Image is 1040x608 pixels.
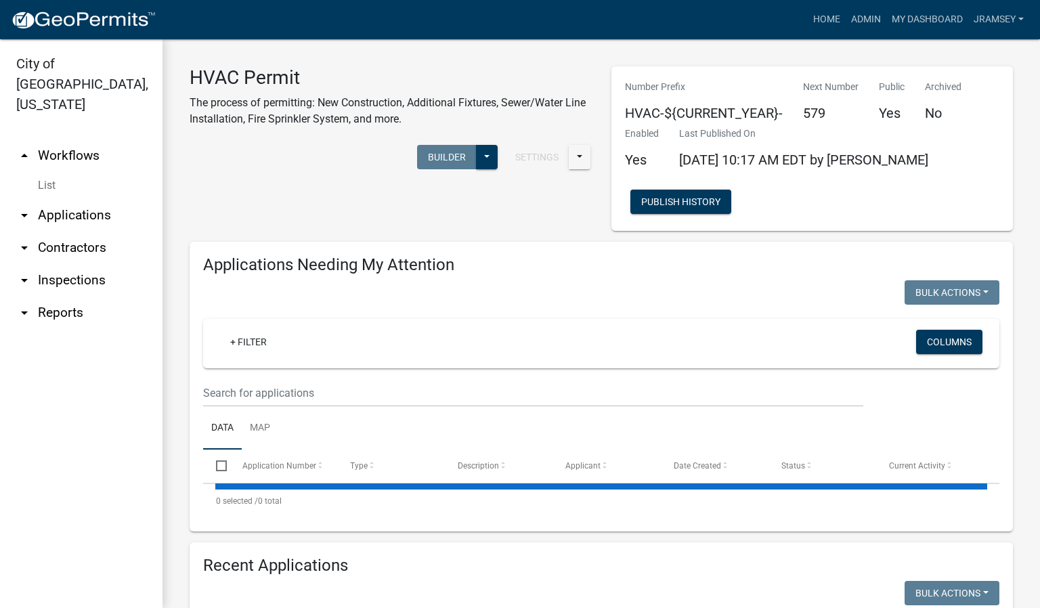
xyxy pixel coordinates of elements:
h3: HVAC Permit [190,66,591,89]
a: + Filter [219,330,278,354]
h5: Yes [625,152,659,168]
a: Map [242,407,278,450]
h5: 579 [803,105,859,121]
i: arrow_drop_down [16,272,32,288]
a: jramsey [968,7,1029,32]
a: Data [203,407,242,450]
a: My Dashboard [886,7,968,32]
p: Last Published On [679,127,928,141]
span: Current Activity [889,461,945,471]
p: Public [879,80,905,94]
div: 0 total [203,484,999,518]
button: Settings [504,145,569,169]
datatable-header-cell: Status [768,450,876,482]
datatable-header-cell: Applicant [552,450,660,482]
h5: No [925,105,961,121]
span: Type [350,461,368,471]
datatable-header-cell: Date Created [660,450,768,482]
span: 0 selected / [216,496,258,506]
datatable-header-cell: Description [445,450,552,482]
button: Bulk Actions [905,581,999,605]
wm-modal-confirm: Workflow Publish History [630,198,731,209]
p: Next Number [803,80,859,94]
button: Builder [417,145,477,169]
input: Search for applications [203,379,863,407]
p: Number Prefix [625,80,783,94]
span: [DATE] 10:17 AM EDT by [PERSON_NAME] [679,152,928,168]
span: Date Created [674,461,721,471]
span: Applicant [565,461,601,471]
h4: Recent Applications [203,556,999,576]
h4: Applications Needing My Attention [203,255,999,275]
p: Archived [925,80,961,94]
button: Columns [916,330,982,354]
span: Description [458,461,499,471]
i: arrow_drop_up [16,148,32,164]
span: Status [781,461,805,471]
a: Admin [846,7,886,32]
datatable-header-cell: Select [203,450,229,482]
i: arrow_drop_down [16,207,32,223]
datatable-header-cell: Current Activity [876,450,984,482]
button: Publish History [630,190,731,214]
p: The process of permitting: New Construction, Additional Fixtures, Sewer/Water Line Installation, ... [190,95,591,127]
a: Home [808,7,846,32]
i: arrow_drop_down [16,305,32,321]
h5: Yes [879,105,905,121]
datatable-header-cell: Application Number [229,450,337,482]
button: Bulk Actions [905,280,999,305]
i: arrow_drop_down [16,240,32,256]
span: Application Number [242,461,316,471]
h5: HVAC-${CURRENT_YEAR}- [625,105,783,121]
p: Enabled [625,127,659,141]
datatable-header-cell: Type [337,450,445,482]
